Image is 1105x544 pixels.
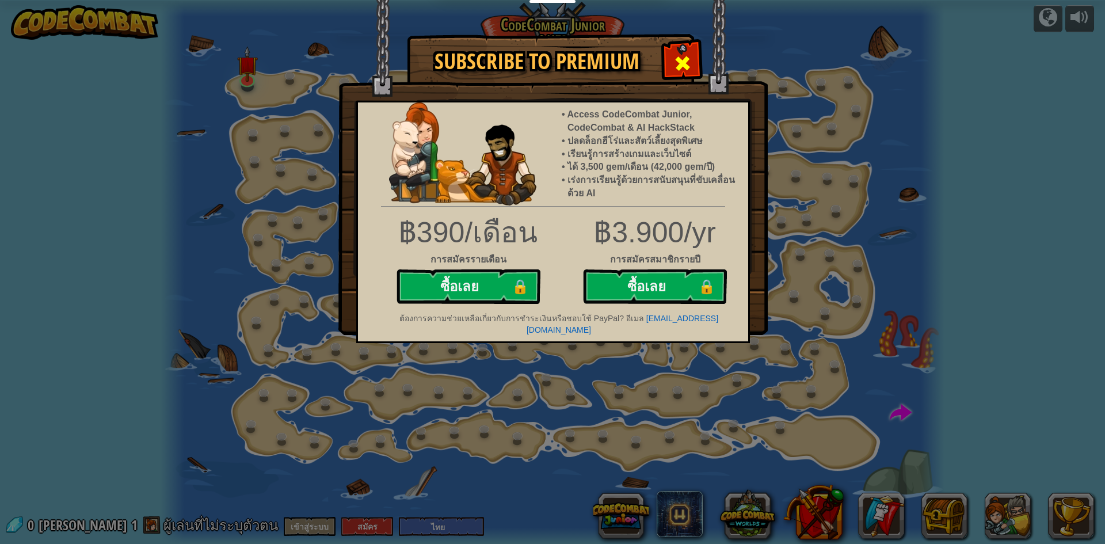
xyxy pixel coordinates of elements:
button: ซื้อเลย🔒 [397,269,540,304]
div: ฿390/เดือน [392,212,544,253]
span: ต้องการความช่วยเหลือเกี่ยวกับการชำระเงินหรือชอบใช้ PayPal? อีเมล [399,314,644,323]
div: การสมัครสมาชิกรายปี [349,253,757,267]
li: ปลดล็อกฮีโร่และสัตว์เลี้ยงสุดพิเศษ [567,135,737,148]
li: เรียนรู้การสร้างเกมและเว็บไซต์ [567,148,737,161]
img: anya-and-nando-pet.webp [389,102,536,206]
h1: Subscribe to Premium [419,50,655,74]
li: Access CodeCombat Junior, CodeCombat & AI HackStack [567,108,737,135]
button: ซื้อเลย🔒 [583,269,727,304]
li: ได้ 3,500 gem/เดือน (42,000 gem/ปี) [567,161,737,174]
div: การสมัครรายเดือน [392,253,544,267]
div: ฿3.900/yr [349,212,757,253]
li: เร่งการเรียนรู้ด้วยการสนับสนุนที่ขับเคลื่อนด้วย AI [567,174,737,200]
